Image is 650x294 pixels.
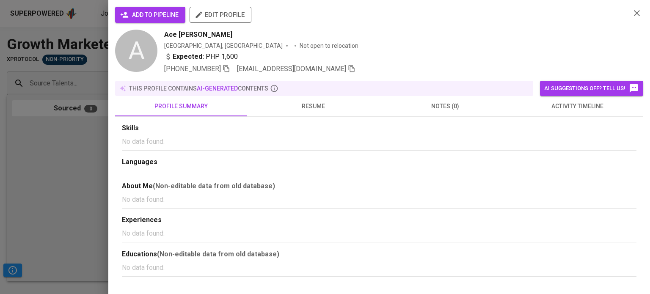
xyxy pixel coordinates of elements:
[516,101,638,112] span: activity timeline
[153,182,275,190] b: (Non-editable data from old database)
[164,41,283,50] div: [GEOGRAPHIC_DATA], [GEOGRAPHIC_DATA]
[122,263,636,273] p: No data found.
[122,10,179,20] span: add to pipeline
[237,65,346,73] span: [EMAIL_ADDRESS][DOMAIN_NAME]
[300,41,358,50] p: Not open to relocation
[122,124,636,133] div: Skills
[252,101,374,112] span: resume
[164,65,221,73] span: [PHONE_NUMBER]
[122,228,636,239] p: No data found.
[122,157,636,167] div: Languages
[544,83,639,93] span: AI suggestions off? Tell us!
[122,195,636,205] p: No data found.
[164,30,232,40] span: Ace [PERSON_NAME]
[190,7,251,23] button: edit profile
[122,215,636,225] div: Experiences
[173,52,204,62] b: Expected:
[164,52,238,62] div: PHP 1,600
[122,249,636,259] div: Educations
[120,101,242,112] span: profile summary
[540,81,643,96] button: AI suggestions off? Tell us!
[190,11,251,18] a: edit profile
[122,137,636,147] p: No data found.
[122,181,636,191] div: About Me
[157,250,279,258] b: (Non-editable data from old database)
[197,85,238,92] span: AI-generated
[129,84,268,93] p: this profile contains contents
[115,30,157,72] div: A
[384,101,506,112] span: notes (0)
[196,9,245,20] span: edit profile
[115,7,185,23] button: add to pipeline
